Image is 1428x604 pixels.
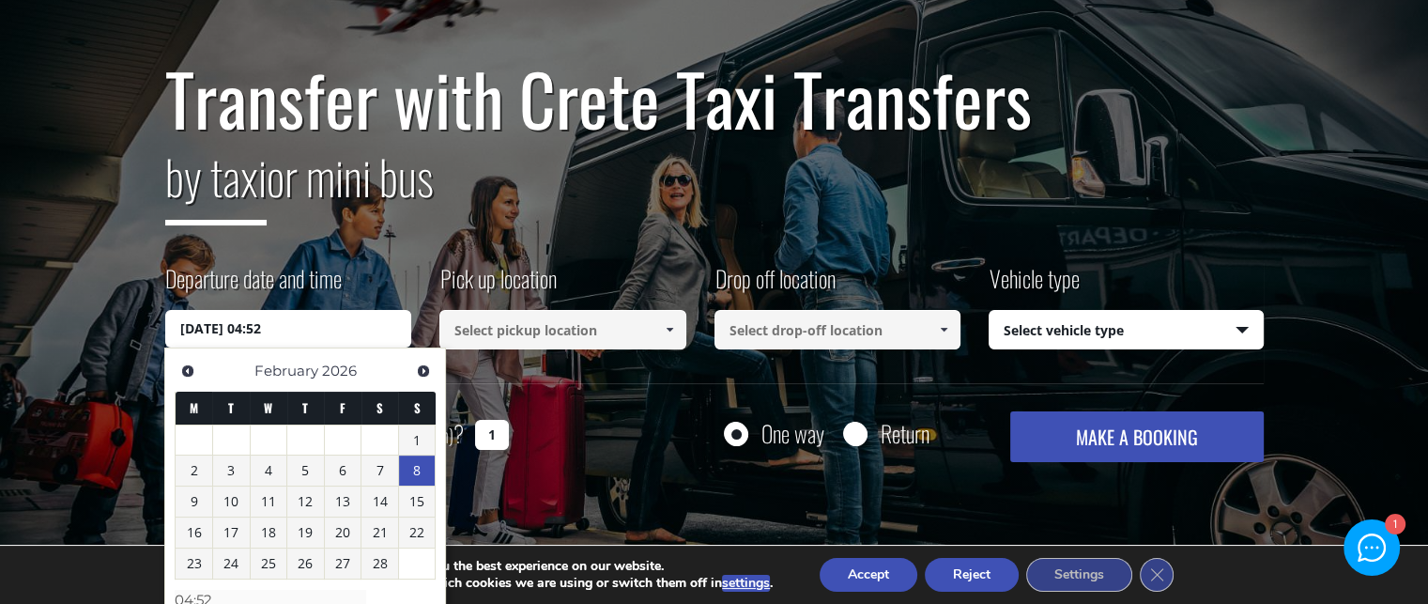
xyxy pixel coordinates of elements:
a: 19 [287,518,324,548]
span: Sunday [414,398,421,417]
a: 4 [251,456,287,486]
label: One way [761,422,824,445]
a: 12 [287,487,324,517]
input: Select drop-off location [714,310,961,349]
span: Select vehicle type [990,311,1263,350]
div: 1 [1384,516,1404,535]
span: 2026 [322,362,357,379]
a: 16 [176,518,212,548]
a: 17 [213,518,250,548]
p: You can find out more about which cookies we are using or switch them off in . [251,575,773,592]
label: Vehicle type [989,262,1080,310]
a: 15 [399,487,436,517]
span: Thursday [302,398,308,417]
a: 27 [325,549,361,579]
label: Drop off location [714,262,836,310]
a: 11 [251,487,287,517]
span: Wednesday [264,398,272,417]
a: 8 [399,456,436,486]
a: 18 [251,518,287,548]
button: Settings [1026,558,1132,592]
a: 22 [399,518,436,548]
a: 3 [213,456,250,486]
a: 7 [361,456,398,486]
label: How many passengers ? [165,411,464,457]
span: February [254,362,318,379]
a: Previous [175,358,200,383]
a: 9 [176,487,212,517]
button: Reject [925,558,1019,592]
a: 13 [325,487,361,517]
a: Next [410,358,436,383]
button: Close GDPR Cookie Banner [1140,558,1174,592]
a: Show All Items [653,310,684,349]
p: We are using cookies to give you the best experience on our website. [251,558,773,575]
a: 5 [287,456,324,486]
a: 23 [176,549,212,579]
span: Saturday [376,398,383,417]
h1: Transfer with Crete Taxi Transfers [165,59,1264,138]
span: Next [416,364,431,379]
a: 2 [176,456,212,486]
a: 10 [213,487,250,517]
span: Friday [340,398,345,417]
a: 25 [251,549,287,579]
span: Monday [190,398,198,417]
span: Previous [180,364,195,379]
a: 24 [213,549,250,579]
a: 20 [325,518,361,548]
h2: or mini bus [165,138,1264,240]
span: by taxi [165,141,267,225]
label: Return [881,422,929,445]
button: Accept [820,558,917,592]
label: Pick up location [439,262,557,310]
input: Select pickup location [439,310,686,349]
a: Show All Items [929,310,960,349]
button: settings [722,575,770,592]
label: Departure date and time [165,262,342,310]
a: 26 [287,549,324,579]
button: MAKE A BOOKING [1010,411,1263,462]
span: Tuesday [228,398,234,417]
a: 28 [361,549,398,579]
a: 1 [399,426,436,456]
a: 21 [361,518,398,548]
a: 14 [361,487,398,517]
a: 6 [325,456,361,486]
